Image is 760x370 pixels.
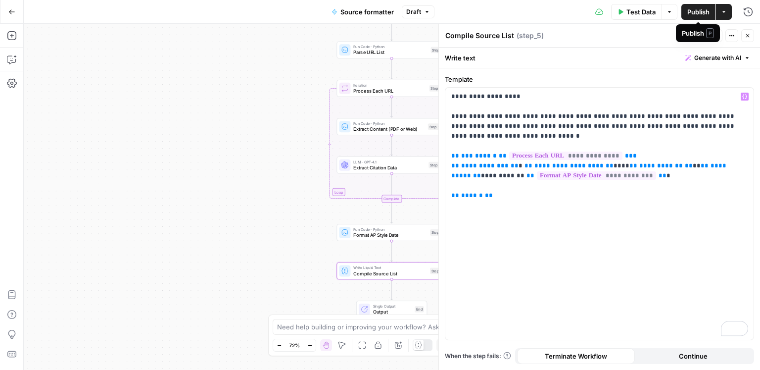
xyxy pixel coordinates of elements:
div: LLM · GPT-4.1Extract Citation DataStep 21 [336,157,446,173]
div: To enrich screen reader interactions, please activate Accessibility in Grammarly extension settings [445,88,754,340]
div: Single OutputOutputEnd [336,301,446,317]
span: Test Data [626,7,656,17]
span: Generate with AI [694,53,741,62]
a: When the step fails: [445,352,511,361]
button: Publish [681,4,715,20]
span: Process Each URL [353,87,427,94]
div: Write Liquid TextCompile Source ListStep 5 [336,263,446,279]
span: Compile Source List [353,270,427,277]
span: Extract Citation Data [353,164,426,171]
div: Step 20 [428,123,444,130]
div: End [415,306,424,313]
g: Edge from step_5 to end [390,279,392,300]
g: Edge from start to step_1 [390,20,392,41]
div: Complete [336,195,446,203]
button: Continue [635,348,753,364]
span: Single Output [373,303,412,309]
span: Extract Content (PDF or Web) [353,126,425,133]
div: Run Code · PythonFormat AP Style DateStep 6 [336,224,446,241]
span: Write Liquid Text [353,265,427,270]
button: Draft [402,5,434,18]
span: Terminate Workflow [545,351,607,361]
label: Template [445,74,754,84]
span: Output [373,308,412,315]
span: Parse URL List [353,49,428,56]
span: Run Code · Python [353,226,427,232]
button: Generate with AI [681,52,754,64]
button: Test Data [611,4,662,20]
span: Run Code · Python [353,121,425,126]
g: Edge from step_11-iteration-end to step_6 [390,203,392,223]
span: Format AP Style Date [353,231,427,238]
div: Complete [381,195,402,203]
span: Draft [406,7,421,16]
div: Step 5 [430,267,443,274]
div: Step 1 [430,47,443,53]
textarea: Compile Source List [445,31,514,41]
g: Edge from step_20 to step_21 [390,135,392,156]
span: Source formatter [340,7,394,17]
div: Publish [682,28,714,38]
g: Edge from step_11 to step_20 [390,97,392,117]
button: Source formatter [326,4,400,20]
div: Run Code · PythonParse URL ListStep 1 [336,42,446,58]
div: Write text [439,48,760,68]
span: 72% [289,341,300,349]
span: Iteration [353,82,427,88]
g: Edge from step_1 to step_11 [390,58,392,79]
g: Edge from step_6 to step_5 [390,241,392,262]
div: Step 21 [428,162,443,168]
span: Continue [679,351,708,361]
span: LLM · GPT-4.1 [353,159,426,164]
div: LoopIterationProcess Each URLStep 11 [336,80,446,97]
div: Step 6 [430,229,443,236]
span: Publish [687,7,710,17]
div: Step 11 [429,85,444,92]
span: P [706,28,714,38]
span: ( step_5 ) [517,31,544,41]
div: Run Code · PythonExtract Content (PDF or Web)Step 20 [336,118,446,135]
span: Run Code · Python [353,44,428,50]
